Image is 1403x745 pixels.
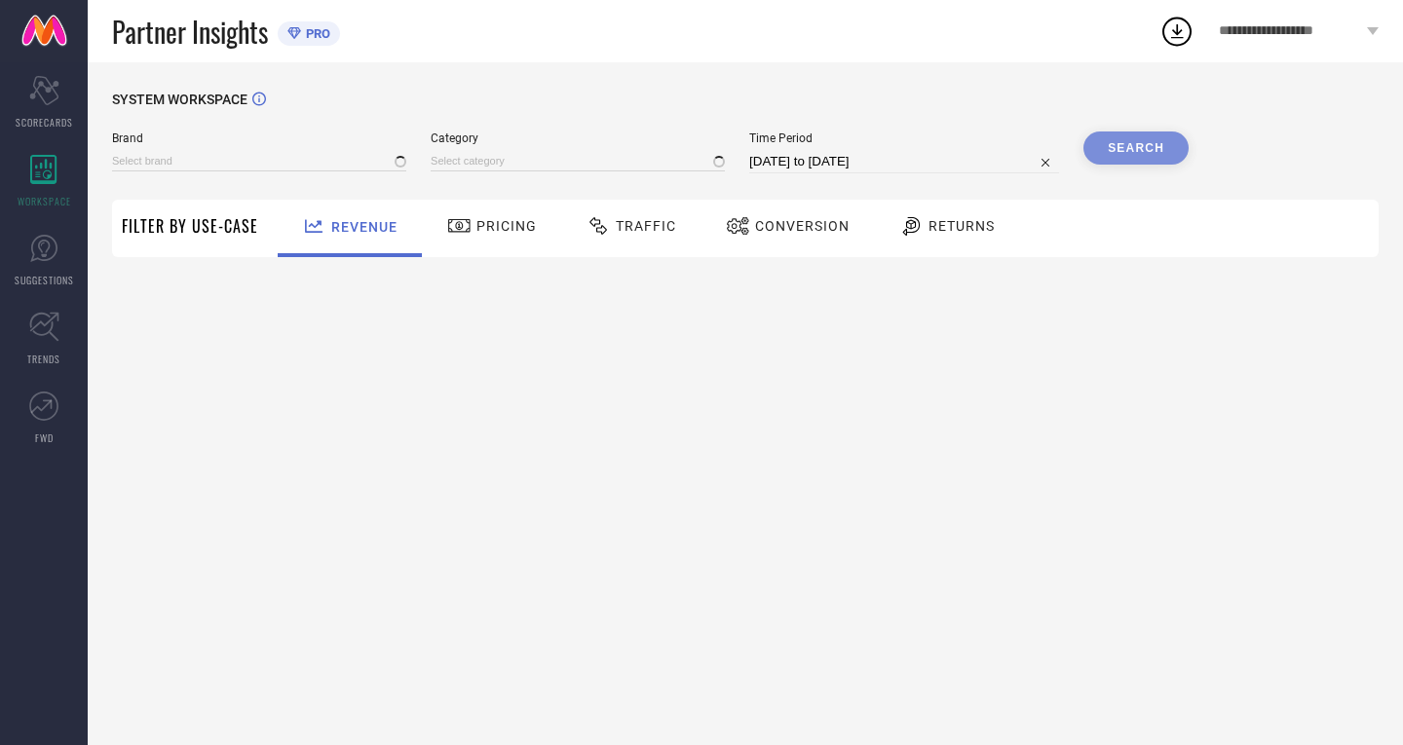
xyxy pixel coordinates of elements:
[431,131,725,145] span: Category
[15,273,74,287] span: SUGGESTIONS
[35,430,54,445] span: FWD
[301,26,330,41] span: PRO
[27,352,60,366] span: TRENDS
[18,194,71,208] span: WORKSPACE
[112,92,247,107] span: SYSTEM WORKSPACE
[616,218,676,234] span: Traffic
[112,151,406,171] input: Select brand
[431,151,725,171] input: Select category
[749,131,1059,145] span: Time Period
[929,218,995,234] span: Returns
[112,131,406,145] span: Brand
[749,150,1059,173] input: Select time period
[16,115,73,130] span: SCORECARDS
[112,12,268,52] span: Partner Insights
[331,219,398,235] span: Revenue
[755,218,850,234] span: Conversion
[476,218,537,234] span: Pricing
[122,214,258,238] span: Filter By Use-Case
[1159,14,1194,49] div: Open download list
